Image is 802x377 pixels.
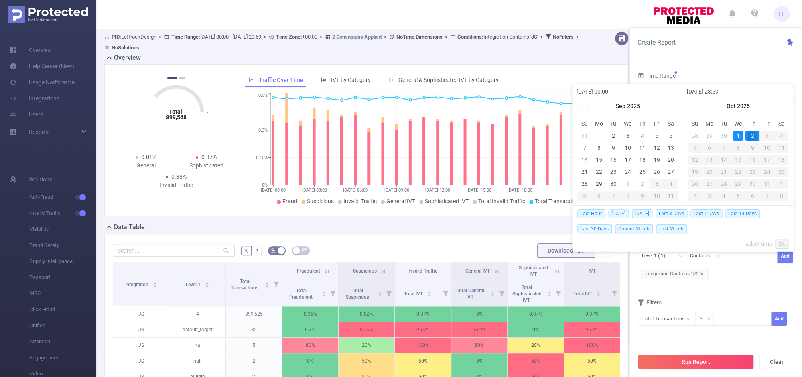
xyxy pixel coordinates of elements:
div: 18 [774,155,788,165]
div: 1 [733,131,743,141]
th: Mon [592,118,606,130]
span: Passport [30,269,96,285]
span: Fr [649,120,664,127]
div: 25 [637,167,647,177]
td: October 19, 2025 [688,166,702,178]
div: 23 [745,167,759,177]
tspan: [DATE] 18:00 [508,187,532,193]
td: September 10, 2025 [621,142,635,154]
span: Tu [717,120,731,127]
div: 6 [702,143,717,153]
div: 7 [759,191,774,201]
div: 11 [664,191,678,201]
div: 7 [580,143,589,153]
span: > [156,34,164,40]
div: 3 [702,191,717,201]
div: 24 [623,167,632,177]
div: 5 [688,143,702,153]
div: 20 [666,155,676,165]
span: Fraud [282,198,297,204]
td: October 11, 2025 [664,190,678,202]
span: Create Report [638,39,676,46]
span: Supply Intelligence [30,253,96,269]
input: End date [687,87,789,96]
td: September 11, 2025 [635,142,649,154]
div: Contains [690,249,715,263]
td: August 31, 2025 [577,130,592,142]
div: 5 [652,131,661,141]
td: October 27, 2025 [702,178,717,190]
div: 4 [717,191,731,201]
span: Unified [30,318,96,334]
th: Sun [688,118,702,130]
td: October 7, 2025 [717,142,731,154]
div: 5 [577,191,592,201]
th: Sun [577,118,592,130]
div: 6 [592,191,606,201]
a: Ok [775,239,788,249]
span: > [261,34,269,40]
tspan: 0.15% [256,155,268,160]
td: September 21, 2025 [577,166,592,178]
span: Sophisticated IVT [425,198,469,204]
div: 10 [649,191,664,201]
td: September 2, 2025 [606,130,621,142]
tspan: Total: [169,108,184,115]
div: 27 [666,167,676,177]
div: 4 [664,179,678,189]
div: 8 [621,191,635,201]
tspan: [DATE] 12:00 [425,187,450,193]
span: Total Transactions [535,198,581,204]
u: 2 Dimensions Applied [332,34,382,40]
td: September 30, 2025 [606,178,621,190]
div: 30 [745,179,759,189]
div: 14 [717,155,731,165]
div: Level 1 (l1) [642,249,671,263]
th: Sat [664,118,678,130]
div: 28 [717,179,731,189]
div: 13 [666,143,676,153]
th: Tue [606,118,621,130]
tspan: [DATE] 09:00 [384,187,409,193]
td: September 14, 2025 [577,154,592,166]
button: 2 [179,77,185,79]
b: PID: [112,34,121,40]
td: October 11, 2025 [774,142,788,154]
td: September 30, 2025 [717,130,731,142]
td: September 16, 2025 [606,154,621,166]
tspan: [DATE] 15:00 [467,187,491,193]
td: November 3, 2025 [702,190,717,202]
td: October 20, 2025 [702,166,717,178]
td: October 16, 2025 [745,154,759,166]
div: Sophisticated [176,161,236,170]
td: September 9, 2025 [606,142,621,154]
div: 8 [594,143,604,153]
a: select time [745,236,772,251]
div: 3 [623,131,632,141]
span: Total Invalid Traffic [478,198,525,204]
span: Time Range [638,73,676,79]
div: 7 [717,143,731,153]
div: 10 [623,143,632,153]
span: Th [745,120,759,127]
td: October 2, 2025 [745,130,759,142]
div: 1 [623,179,632,189]
span: Reports [29,129,49,135]
td: September 29, 2025 [702,130,717,142]
td: November 5, 2025 [731,190,745,202]
td: October 31, 2025 [759,178,774,190]
div: 31 [759,179,774,189]
h2: Overview [114,53,141,63]
td: October 12, 2025 [688,154,702,166]
td: October 17, 2025 [759,154,774,166]
td: September 22, 2025 [592,166,606,178]
div: 9 [609,143,618,153]
td: October 15, 2025 [731,154,745,166]
a: 2025 [736,98,751,114]
span: EL [778,6,785,22]
td: October 7, 2025 [606,190,621,202]
th: Tue [717,118,731,130]
i: icon: bar-chart [321,77,327,83]
i: icon: user [104,34,112,39]
span: Anti-Fraud [30,189,96,205]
